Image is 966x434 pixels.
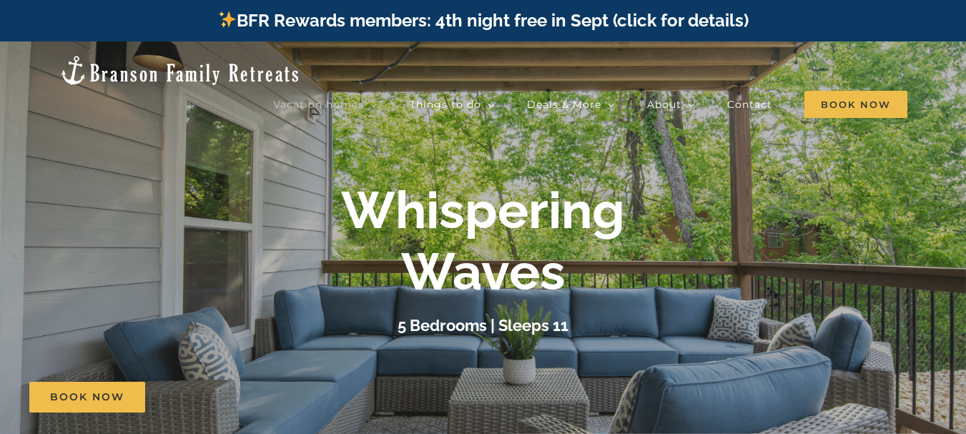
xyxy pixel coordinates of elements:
a: About [647,90,695,119]
a: Vacation homes [273,90,378,119]
span: About [647,99,681,109]
b: Whispering Waves [341,179,625,302]
img: Branson Family Retreats Logo [59,54,301,87]
a: Book Now [29,382,145,413]
a: Things to do [410,90,495,119]
span: Contact [727,99,772,109]
a: Contact [727,90,772,119]
span: Things to do [410,99,481,109]
span: Book Now [804,91,907,118]
span: Deals & More [527,99,601,109]
a: Deals & More [527,90,615,119]
span: Vacation homes [273,99,364,109]
nav: Main Menu [273,90,907,119]
h3: 5 Bedrooms | Sleeps 11 [398,316,568,335]
a: BFR Rewards members: 4th night free in Sept (click for details) [217,10,749,31]
img: ✨ [219,11,236,28]
span: Book Now [50,391,124,403]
